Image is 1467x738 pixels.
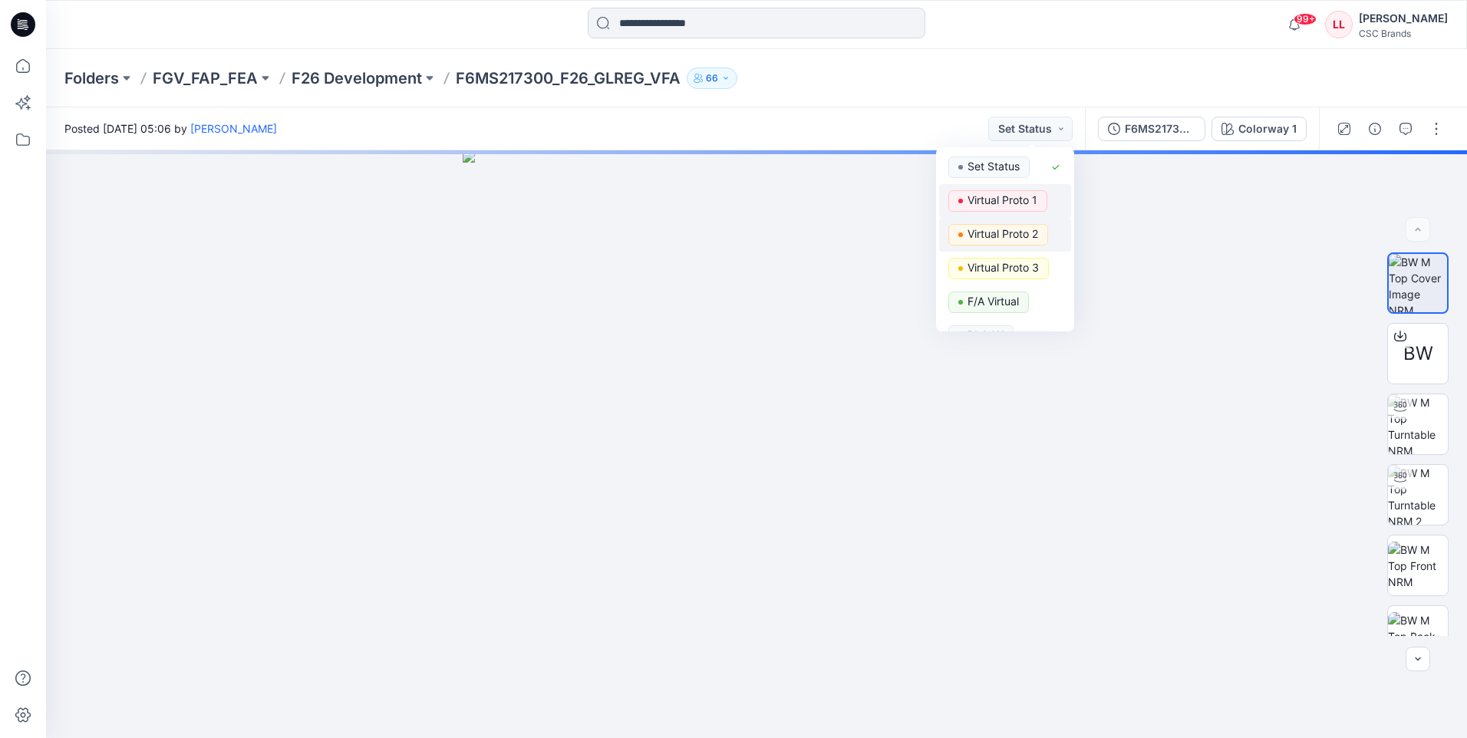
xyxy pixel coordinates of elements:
[1403,340,1433,367] span: BW
[1389,254,1447,312] img: BW M Top Cover Image NRM
[1388,465,1448,525] img: BW M Top Turntable NRM 2
[292,68,422,89] a: F26 Development
[968,190,1037,210] p: Virtual Proto 1
[1359,28,1448,39] div: CSC Brands
[1294,13,1317,25] span: 99+
[64,120,277,137] span: Posted [DATE] 05:06 by
[968,224,1038,244] p: Virtual Proto 2
[64,68,119,89] a: Folders
[1238,120,1297,137] div: Colorway 1
[1388,612,1448,661] img: BW M Top Back NRM
[968,156,1020,176] p: Set Status
[1125,120,1195,137] div: F6MS217300_F26_GLREG_VFA
[153,68,258,89] a: FGV_FAP_FEA
[1359,9,1448,28] div: [PERSON_NAME]
[463,150,1050,738] img: eyJhbGciOiJIUzI1NiIsImtpZCI6IjAiLCJzbHQiOiJzZXMiLCJ0eXAiOiJKV1QifQ.eyJkYXRhIjp7InR5cGUiOiJzdG9yYW...
[968,325,1004,345] p: BLOCK
[1363,117,1387,141] button: Details
[1388,394,1448,454] img: BW M Top Turntable NRM
[456,68,681,89] p: F6MS217300_F26_GLREG_VFA
[968,258,1039,278] p: Virtual Proto 3
[1098,117,1205,141] button: F6MS217300_F26_GLREG_VFA
[1212,117,1307,141] button: Colorway 1
[706,70,718,87] p: 66
[687,68,737,89] button: 66
[1388,542,1448,590] img: BW M Top Front NRM
[1325,11,1353,38] div: LL
[190,122,277,135] a: [PERSON_NAME]
[968,292,1019,311] p: F/A Virtual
